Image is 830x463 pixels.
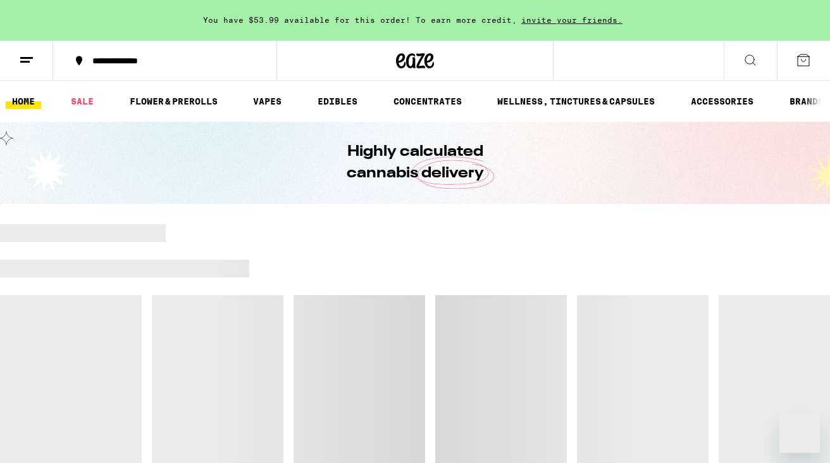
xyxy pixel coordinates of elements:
[203,16,517,24] span: You have $53.99 available for this order! To earn more credit,
[123,94,224,109] a: FLOWER & PREROLLS
[311,141,519,184] h1: Highly calculated cannabis delivery
[684,94,760,109] a: ACCESSORIES
[491,94,661,109] a: WELLNESS, TINCTURES & CAPSULES
[783,94,830,109] a: BRANDS
[6,94,41,109] a: HOME
[387,94,468,109] a: CONCENTRATES
[65,94,100,109] a: SALE
[517,16,627,24] span: invite your friends.
[311,94,364,109] a: EDIBLES
[779,412,820,453] iframe: Button to launch messaging window
[247,94,288,109] a: VAPES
